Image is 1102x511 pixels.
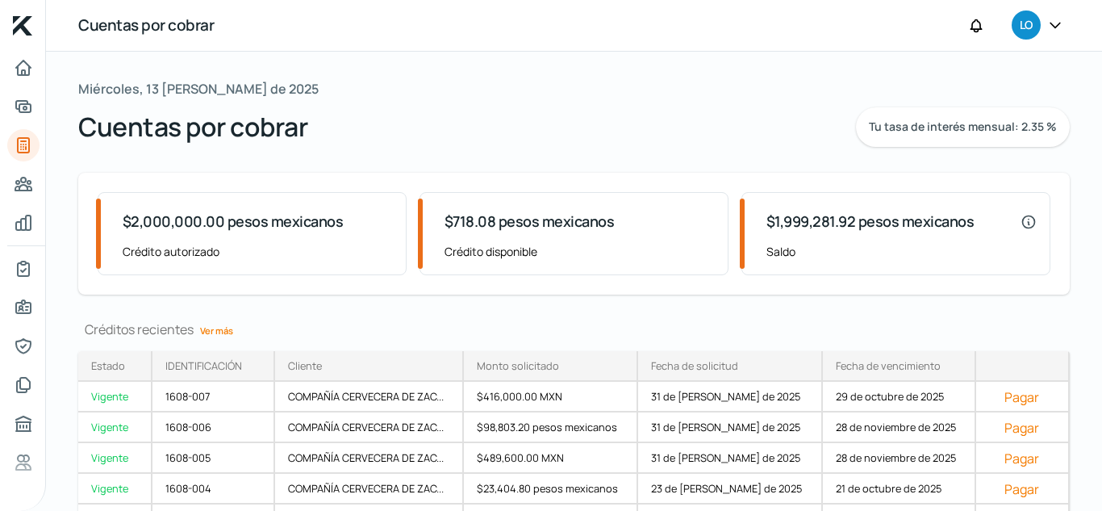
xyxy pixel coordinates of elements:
[78,109,307,145] font: Cuentas por cobrar
[1004,388,1039,406] font: Pagar
[78,413,152,443] a: Vigente
[651,420,800,434] font: 31 de [PERSON_NAME] de 2025
[445,212,615,231] font: $718.08 pesos mexicanos
[477,358,559,373] font: Monto solicitado
[477,420,617,434] font: $98,803.20 pesos mexicanos
[477,481,618,496] font: $23,404.80 pesos mexicanos
[165,389,210,404] font: 1608-007
[288,450,444,465] font: COMPAÑÍA CERVECERA DE ZAC...
[7,168,40,200] a: Cuentas para pagar
[7,291,40,324] a: Información general
[651,450,800,465] font: 31 de [PERSON_NAME] de 2025
[651,481,802,496] font: 23 de [PERSON_NAME] de 2025
[200,325,233,337] font: Ver más
[78,15,214,36] font: Cuentas por cobrar
[836,450,956,465] font: 28 de noviembre de 2025
[7,52,40,84] a: Inicio
[7,408,40,440] a: Oficina de crédito
[78,443,152,474] a: Vigente
[989,388,1055,404] button: Pagar
[651,358,738,373] font: Fecha de solicitud
[869,119,1057,134] font: Tu tasa de interés mensual: 2.35 %
[766,244,795,259] font: Saldo
[7,253,40,285] a: Mi contrato
[165,481,211,496] font: 1608-004
[989,450,1055,466] button: Pagar
[91,358,125,373] font: Estado
[836,389,944,404] font: 29 de octubre de 2025
[7,129,40,161] a: Cuentas por cobrar
[989,480,1055,496] button: Pagar
[7,330,40,362] a: Representantes
[7,90,40,123] a: Solicitar crédito
[85,320,194,338] font: Créditos recientes
[165,450,211,465] font: 1608-005
[78,382,152,413] a: Vigente
[989,419,1055,435] button: Pagar
[7,446,40,479] a: Referencias
[445,244,537,259] font: Crédito disponible
[836,420,956,434] font: 28 de noviembre de 2025
[477,450,564,465] font: $489,600.00 MXN
[91,450,128,465] font: Vigente
[7,207,40,239] a: Mis finanzas
[91,420,128,434] font: Vigente
[288,481,444,496] font: COMPAÑÍA CERVECERA DE ZAC...
[1020,17,1032,32] font: LO
[766,212,975,231] font: $1,999,281.92 pesos mexicanos
[91,389,128,404] font: Vigente
[91,481,128,496] font: Vigente
[78,474,152,505] a: Vigente
[836,481,941,496] font: 21 de octubre de 2025
[7,369,40,401] a: Documentos
[651,389,800,404] font: 31 de [PERSON_NAME] de 2025
[123,212,344,231] font: $2,000,000.00 pesos mexicanos
[1004,419,1039,437] font: Pagar
[123,244,219,259] font: Crédito autorizado
[165,358,242,373] font: IDENTIFICACIÓN
[288,358,322,373] font: Cliente
[165,420,211,434] font: 1608-006
[78,80,319,98] font: Miércoles, 13 [PERSON_NAME] de 2025
[1004,480,1039,498] font: Pagar
[477,389,562,404] font: $416,000.00 MXN
[288,420,444,434] font: COMPAÑÍA CERVECERA DE ZAC...
[1004,450,1039,467] font: Pagar
[836,358,941,373] font: Fecha de vencimiento
[288,389,444,404] font: COMPAÑÍA CERVECERA DE ZAC...
[194,318,240,343] a: Ver más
